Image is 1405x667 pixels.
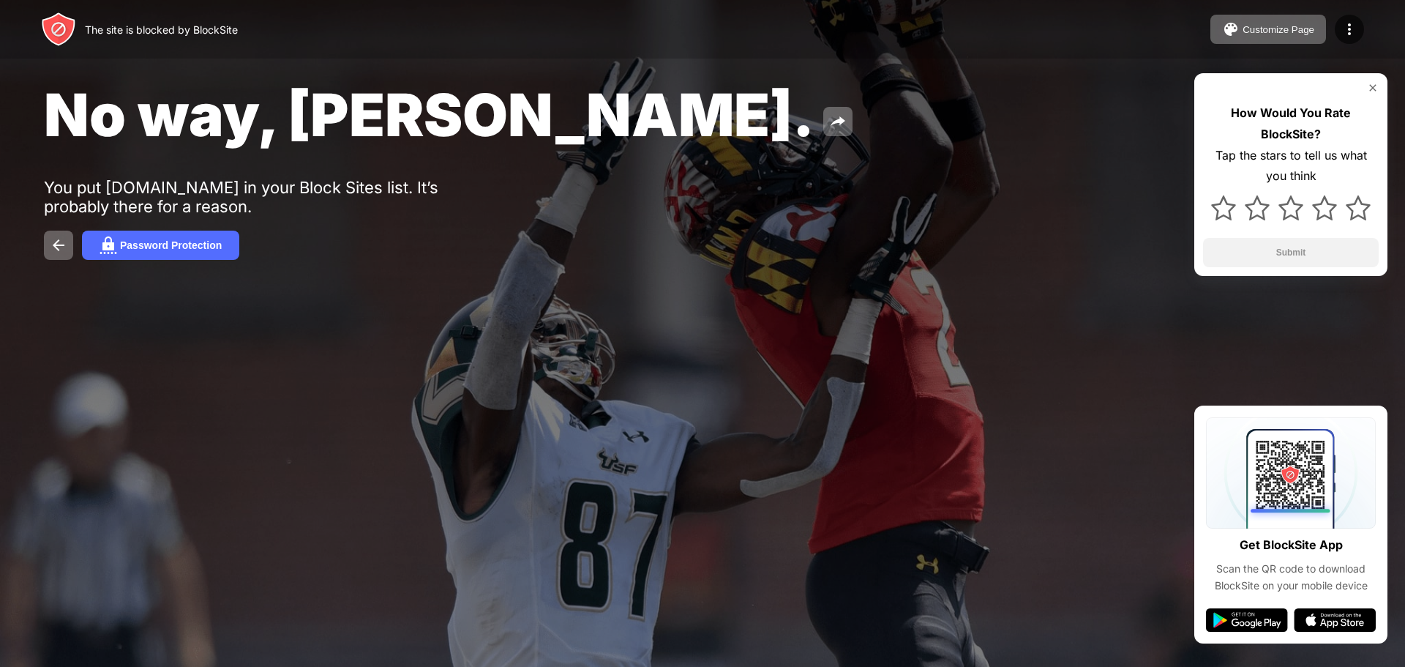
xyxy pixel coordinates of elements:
span: No way, [PERSON_NAME]. [44,79,814,150]
img: pallet.svg [1222,21,1240,38]
img: star.svg [1278,195,1303,220]
img: google-play.svg [1206,608,1288,632]
div: How Would You Rate BlockSite? [1203,103,1379,145]
button: Password Protection [82,231,239,260]
div: Customize Page [1243,24,1314,35]
img: rate-us-close.svg [1367,82,1379,94]
img: qrcode.svg [1206,417,1376,529]
img: star.svg [1346,195,1371,220]
img: password.svg [100,236,117,254]
img: star.svg [1245,195,1270,220]
img: star.svg [1312,195,1337,220]
img: app-store.svg [1294,608,1376,632]
button: Customize Page [1210,15,1326,44]
button: Submit [1203,238,1379,267]
img: back.svg [50,236,67,254]
img: header-logo.svg [41,12,76,47]
div: Scan the QR code to download BlockSite on your mobile device [1206,561,1376,594]
img: menu-icon.svg [1341,21,1358,38]
div: Tap the stars to tell us what you think [1203,145,1379,187]
img: share.svg [829,113,847,130]
div: Password Protection [120,239,222,251]
img: star.svg [1211,195,1236,220]
div: The site is blocked by BlockSite [85,23,238,36]
div: You put [DOMAIN_NAME] in your Block Sites list. It’s probably there for a reason. [44,178,496,216]
div: Get BlockSite App [1240,534,1343,556]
